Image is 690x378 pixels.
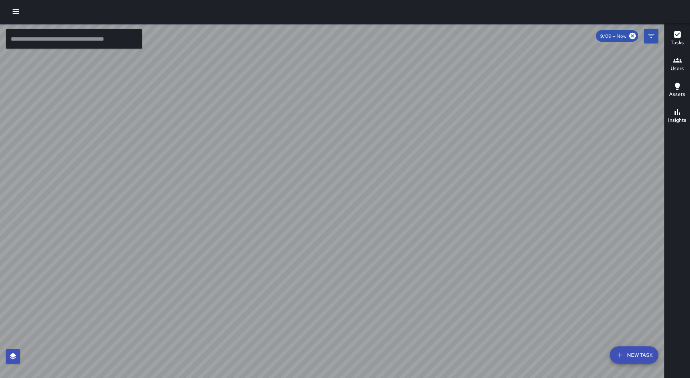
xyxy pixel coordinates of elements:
span: 9/09 — Now [596,33,631,39]
button: Insights [664,103,690,129]
button: Users [664,52,690,78]
button: Filters [644,29,658,43]
h6: Insights [668,116,686,124]
button: Tasks [664,26,690,52]
h6: Tasks [671,39,684,47]
button: New Task [610,346,658,364]
h6: Assets [669,91,685,98]
button: Assets [664,78,690,103]
h6: Users [671,65,684,73]
div: 9/09 — Now [596,30,638,42]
